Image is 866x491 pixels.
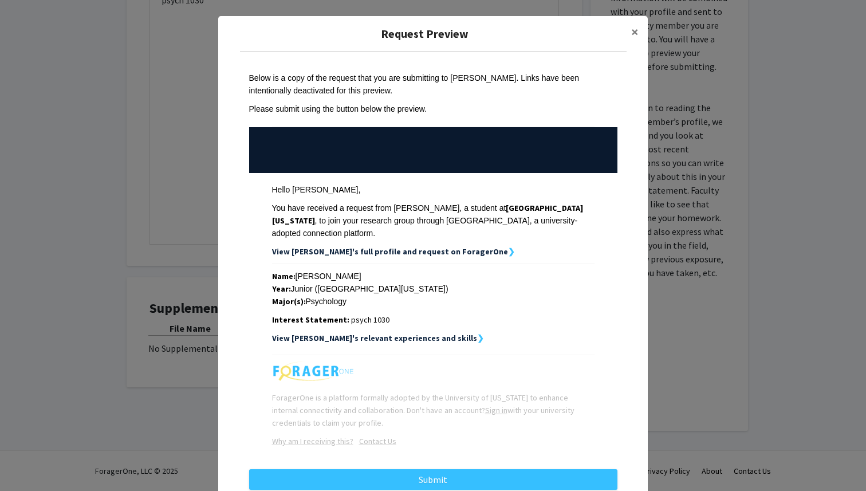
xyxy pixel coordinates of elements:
u: Contact Us [359,436,396,446]
u: Why am I receiving this? [272,436,353,446]
a: Sign in [485,405,507,415]
div: Please submit using the button below the preview. [249,103,617,115]
a: Opens in a new tab [353,436,396,446]
button: Close [622,16,648,48]
strong: ❯ [508,246,515,257]
strong: Interest Statement: [272,315,349,325]
strong: Major(s): [272,296,306,307]
button: Submit [249,469,617,490]
strong: Name: [272,271,296,281]
div: Below is a copy of the request that you are submitting to [PERSON_NAME]. Links have been intentio... [249,72,617,97]
span: × [631,23,639,41]
span: psych 1030 [351,315,389,325]
strong: ❯ [477,333,484,343]
div: Psychology [272,295,595,308]
strong: Year: [272,284,291,294]
div: You have received a request from [PERSON_NAME], a student at , to join your research group throug... [272,202,595,239]
a: Opens in a new tab [272,436,353,446]
div: Hello [PERSON_NAME], [272,183,595,196]
iframe: Chat [9,439,49,482]
div: [PERSON_NAME] [272,270,595,282]
div: Junior ([GEOGRAPHIC_DATA][US_STATE]) [272,282,595,295]
h5: Request Preview [227,25,622,42]
strong: View [PERSON_NAME]'s relevant experiences and skills [272,333,477,343]
strong: View [PERSON_NAME]'s full profile and request on ForagerOne [272,246,508,257]
span: ForagerOne is a platform formally adopted by the University of [US_STATE] to enhance internal con... [272,392,574,428]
